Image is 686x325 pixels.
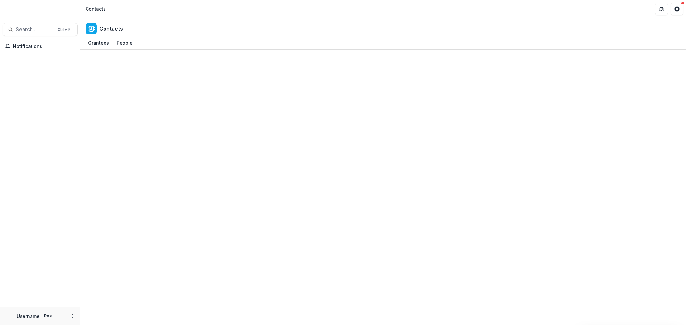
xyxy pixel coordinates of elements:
[13,44,75,49] span: Notifications
[99,26,123,32] h2: Contacts
[86,38,112,48] div: Grantees
[671,3,683,15] button: Get Help
[83,4,108,13] nav: breadcrumb
[56,26,72,33] div: Ctrl + K
[17,313,40,320] p: Username
[69,312,76,320] button: More
[16,26,54,32] span: Search...
[86,5,106,12] div: Contacts
[42,313,55,319] p: Role
[655,3,668,15] button: Partners
[3,23,78,36] button: Search...
[114,37,135,49] a: People
[114,38,135,48] div: People
[86,37,112,49] a: Grantees
[3,41,78,51] button: Notifications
